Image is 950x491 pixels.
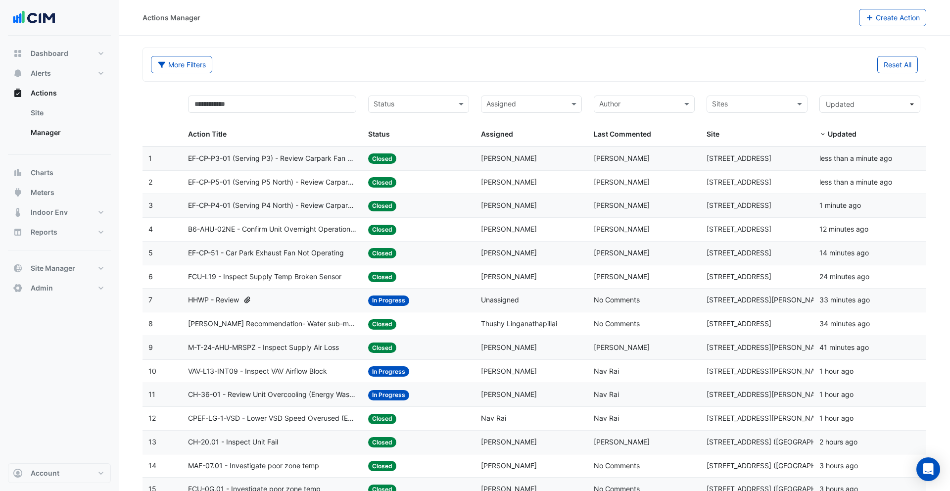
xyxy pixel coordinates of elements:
span: [PERSON_NAME] [594,343,650,351]
span: Nav Rai [594,390,619,398]
app-icon: Charts [13,168,23,178]
span: 2025-09-15T09:10:13.373 [819,319,870,328]
span: In Progress [368,390,409,400]
button: Updated [819,96,920,113]
span: [STREET_ADDRESS] [707,319,771,328]
span: 12 [148,414,156,422]
span: 2025-09-15T09:43:39.389 [819,154,892,162]
span: Charts [31,168,53,178]
span: Thushy Linganathapillai [481,319,557,328]
span: Closed [368,319,396,330]
span: [STREET_ADDRESS] [707,201,771,209]
span: 2025-09-15T09:43:33.379 [819,178,892,186]
span: Nav Rai [594,367,619,375]
span: [STREET_ADDRESS] [707,178,771,186]
button: Create Action [859,9,927,26]
span: [STREET_ADDRESS][PERSON_NAME] [707,414,827,422]
span: [PERSON_NAME] [481,154,537,162]
span: EF-CP-51 - Car Park Exhaust Fan Not Operating [188,247,344,259]
span: Action Title [188,130,227,138]
span: [STREET_ADDRESS] [707,248,771,257]
span: M-T-24-AHU-MRSPZ - Inspect Supply Air Loss [188,342,339,353]
span: 2025-09-15T06:30:02.295 [819,461,858,470]
span: 5 [148,248,153,257]
span: 2025-09-15T08:24:27.387 [819,390,854,398]
a: Site [23,103,111,123]
span: 2025-09-15T09:20:32.260 [819,272,869,281]
button: Site Manager [8,258,111,278]
span: [PERSON_NAME] [481,438,537,446]
span: [PERSON_NAME] [594,248,650,257]
span: [PERSON_NAME] [481,201,537,209]
span: No Comments [594,461,640,470]
span: Closed [368,177,396,188]
span: Nav Rai [481,414,506,422]
span: In Progress [368,295,409,306]
button: More Filters [151,56,212,73]
span: Closed [368,343,396,353]
span: [PERSON_NAME] [481,390,537,398]
button: Meters [8,183,111,202]
button: Dashboard [8,44,111,63]
span: Assigned [481,130,513,138]
span: Admin [31,283,53,293]
app-icon: Alerts [13,68,23,78]
span: [PERSON_NAME] [594,225,650,233]
span: Status [368,130,390,138]
app-icon: Admin [13,283,23,293]
span: EF-CP-P3-01 (Serving P3) - Review Carpark Fan Missed Purge [188,153,357,164]
span: Account [31,468,59,478]
span: [PERSON_NAME] [594,272,650,281]
span: Closed [368,414,396,424]
span: CPEF-LG-1-VSD - Lower VSD Speed Overused (Energy Waste) [188,413,357,424]
div: Actions [8,103,111,147]
span: Closed [368,225,396,235]
span: [STREET_ADDRESS] [707,225,771,233]
button: Charts [8,163,111,183]
span: [PERSON_NAME] [481,178,537,186]
span: [PERSON_NAME] [594,154,650,162]
span: Closed [368,201,396,211]
span: [STREET_ADDRESS][PERSON_NAME] [707,343,827,351]
span: Last Commented [594,130,651,138]
span: EF-CP-P5-01 (Serving P5 North) - Review Carpark Fan Missed Purge [188,177,357,188]
span: In Progress [368,366,409,377]
span: MAF-07.01 - Investigate poor zone temp [188,460,319,472]
span: [STREET_ADDRESS] ([GEOGRAPHIC_DATA]) [707,461,848,470]
span: Site [707,130,719,138]
button: Indoor Env [8,202,111,222]
span: [STREET_ADDRESS][PERSON_NAME] [707,390,827,398]
app-icon: Site Manager [13,263,23,273]
span: Reports [31,227,57,237]
span: 3 [148,201,153,209]
span: [STREET_ADDRESS] [707,154,771,162]
span: [PERSON_NAME] [481,225,537,233]
span: 11 [148,390,155,398]
span: 10 [148,367,156,375]
span: 2025-09-15T09:03:07.598 [819,343,869,351]
span: Alerts [31,68,51,78]
span: Updated [828,130,856,138]
span: 14 [148,461,156,470]
img: Company Logo [12,8,56,28]
span: 7 [148,295,152,304]
span: [STREET_ADDRESS] [707,272,771,281]
span: Updated [826,100,855,108]
span: Indoor Env [31,207,68,217]
span: [PERSON_NAME] Recommendation- Water sub-meter [188,318,357,330]
app-icon: Indoor Env [13,207,23,217]
button: Actions [8,83,111,103]
span: 2 [148,178,152,186]
span: [PERSON_NAME] [481,272,537,281]
span: [PERSON_NAME] [594,201,650,209]
span: 9 [148,343,153,351]
span: HHWP - Review [188,295,239,306]
span: [PERSON_NAME] [481,248,537,257]
span: Closed [368,437,396,447]
span: [STREET_ADDRESS][PERSON_NAME] [707,367,827,375]
span: Actions [31,88,57,98]
span: Meters [31,188,54,197]
app-icon: Actions [13,88,23,98]
span: 6 [148,272,153,281]
span: [PERSON_NAME] [481,343,537,351]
